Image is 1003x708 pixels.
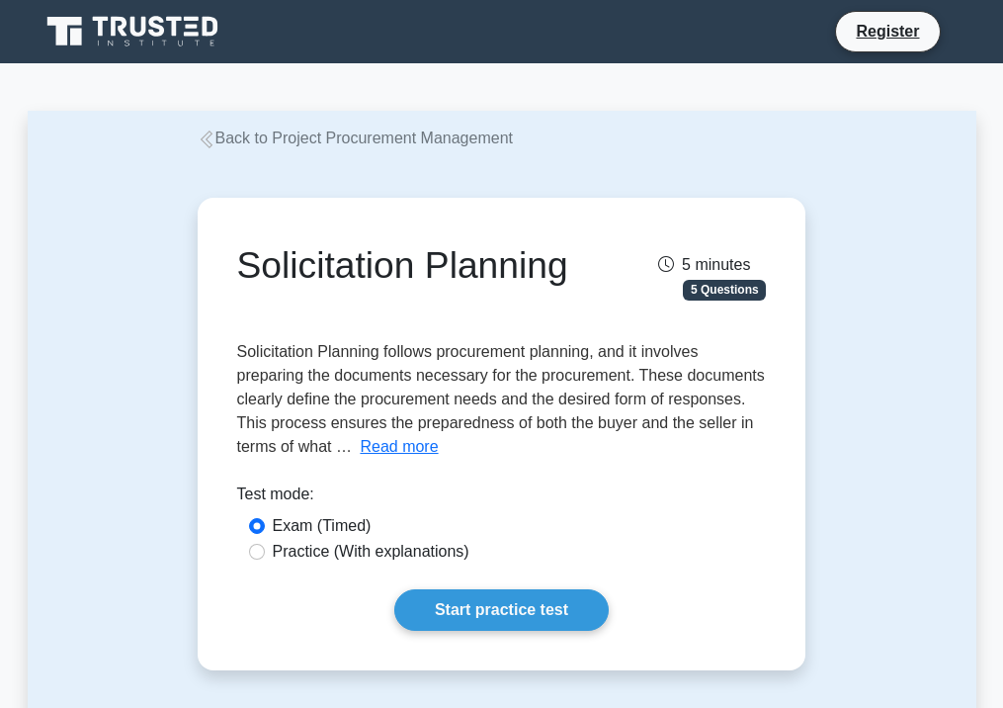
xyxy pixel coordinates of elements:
[273,514,372,538] label: Exam (Timed)
[237,343,765,455] span: Solicitation Planning follows procurement planning, and it involves preparing the documents neces...
[394,589,609,631] a: Start practice test
[658,256,750,273] span: 5 minutes
[844,19,931,44] a: Register
[683,280,766,300] span: 5 Questions
[237,243,582,288] h1: Solicitation Planning
[360,435,438,459] button: Read more
[198,130,513,146] a: Back to Project Procurement Management
[237,483,767,514] div: Test mode:
[273,540,469,564] label: Practice (With explanations)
